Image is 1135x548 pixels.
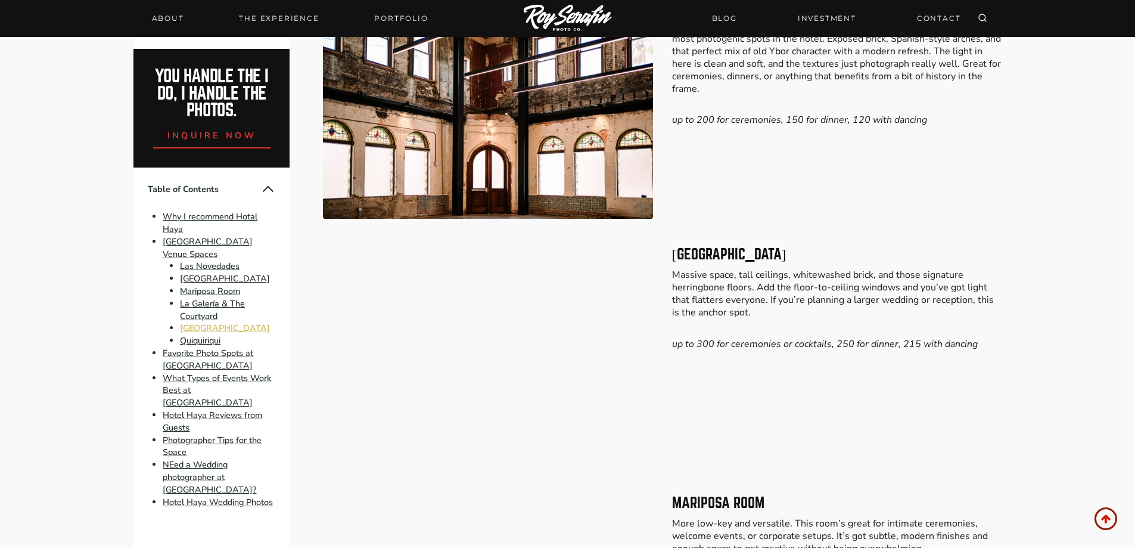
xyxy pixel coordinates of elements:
[672,269,1002,318] p: Massive space, tall ceilings, whitewashed brick, and those signature herringbone floors. Add the ...
[705,8,968,29] nav: Secondary Navigation
[261,182,275,196] button: Collapse Table of Contents
[163,434,262,459] a: Photographer Tips for the Space
[232,10,326,27] a: THE EXPERIENCE
[145,10,191,27] a: About
[163,210,257,235] a: Why I recommend Hotal Haya
[672,113,927,126] em: up to 200 for ceremonies, 150 for dinner, 120 with dancing
[180,285,240,297] a: Mariposa Room
[145,10,436,27] nav: Primary Navigation
[791,8,863,29] a: INVESTMENT
[705,8,744,29] a: BLOG
[147,68,277,119] h2: You handle the i do, I handle the photos.
[148,183,261,196] span: Table of Contents
[672,21,1002,95] p: This is where I shot the recent vow renewal, and it’s hands-down one of the most photogenic spots...
[180,261,240,273] a: Las Novedades
[1094,507,1117,530] a: Scroll to top
[163,372,271,409] a: What Types of Events Work Best at [GEOGRAPHIC_DATA]
[974,10,991,27] button: View Search Form
[910,8,968,29] a: CONTACT
[163,347,253,371] a: Favorite Photo Spots at [GEOGRAPHIC_DATA]
[163,236,253,260] a: [GEOGRAPHIC_DATA] Venue Spaces
[133,168,290,522] nav: Table of Contents
[167,129,257,141] span: inquire now
[153,119,271,148] a: inquire now
[672,496,1002,510] h3: Mariposa Room
[163,409,262,434] a: Hotel Haya Reviews from Guests
[180,323,270,335] a: [GEOGRAPHIC_DATA]
[180,335,220,346] a: Quiquiriqui
[672,247,1002,262] h3: [GEOGRAPHIC_DATA]
[367,10,435,27] a: Portfolio
[180,273,270,284] a: [GEOGRAPHIC_DATA]
[524,5,612,33] img: Logo of Roy Serafin Photo Co., featuring stylized text in white on a light background, representi...
[163,496,273,508] a: Hotel Haya Wedding Photos
[163,459,256,496] a: NEed a Wedding photographer at [GEOGRAPHIC_DATA]?
[672,338,978,351] em: up to 300 for ceremonies or cocktails, 250 for dinner, 215 with dancing
[323,247,652,467] img: Hotel Haya Ybor City Wedding Guide 3
[180,298,245,322] a: La Galería & The Courtyard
